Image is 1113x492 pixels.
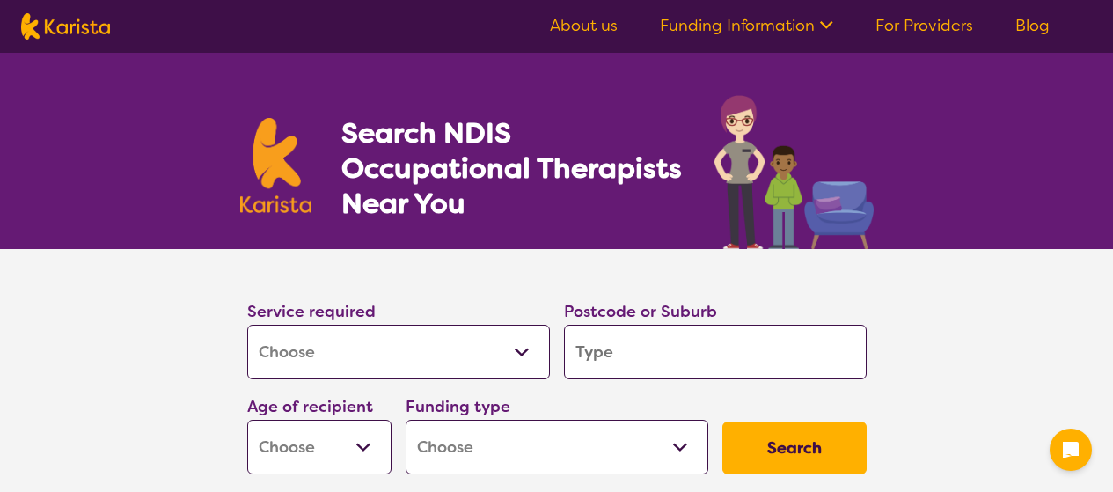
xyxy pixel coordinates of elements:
h1: Search NDIS Occupational Therapists Near You [341,115,684,221]
a: For Providers [875,15,973,36]
a: Funding Information [660,15,833,36]
label: Service required [247,301,376,322]
img: occupational-therapy [714,95,874,249]
label: Postcode or Suburb [564,301,717,322]
label: Age of recipient [247,396,373,417]
label: Funding type [406,396,510,417]
button: Search [722,422,867,474]
a: About us [550,15,618,36]
input: Type [564,325,867,379]
img: Karista logo [21,13,110,40]
img: Karista logo [240,118,312,213]
a: Blog [1015,15,1050,36]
